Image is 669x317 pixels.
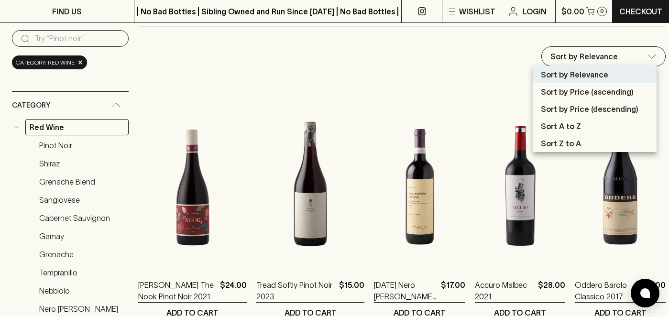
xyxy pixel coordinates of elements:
p: Sort by Price (ascending) [541,86,634,98]
p: Sort by Price (descending) [541,103,638,115]
p: Sort by Relevance [541,69,608,80]
p: Sort Z to A [541,138,581,149]
img: bubble-icon [640,288,650,298]
p: Sort A to Z [541,120,581,132]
